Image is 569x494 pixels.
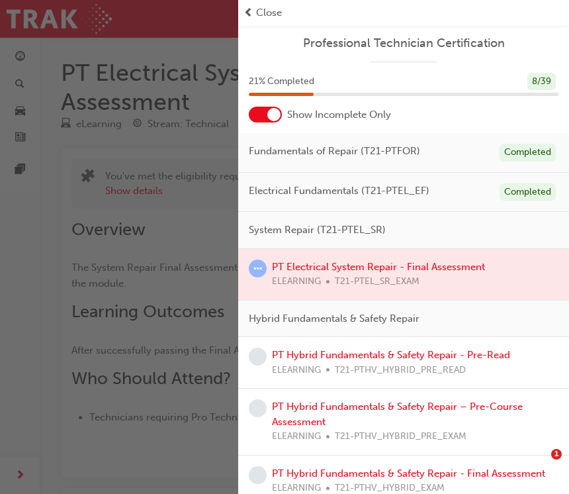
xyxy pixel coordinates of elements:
[527,73,556,91] div: 8 / 39
[249,399,267,417] span: learningRecordVerb_NONE-icon
[243,5,253,21] span: prev-icon
[272,401,523,428] a: PT Hybrid Fundamentals & Safety Repair – Pre-Course Assessment
[243,5,564,21] button: prev-iconClose
[500,144,556,162] div: Completed
[249,348,267,366] span: learningRecordVerb_NONE-icon
[249,144,420,159] span: Fundamentals of Repair (T21-PTFOR)
[272,429,321,444] span: ELEARNING
[249,222,386,238] span: System Repair (T21-PTEL_SR)
[249,311,419,326] span: Hybrid Fundamentals & Safety Repair
[249,183,429,199] span: Electrical Fundamentals (T21-PTEL_EF)
[287,107,391,123] span: Show Incomplete Only
[272,349,510,361] a: PT Hybrid Fundamentals & Safety Repair - Pre-Read
[249,260,267,277] span: learningRecordVerb_ATTEMPT-icon
[249,74,314,89] span: 21 % Completed
[272,468,545,479] a: PT Hybrid Fundamentals & Safety Repair - Final Assessment
[551,449,562,460] span: 1
[335,429,466,444] span: T21-PTHV_HYBRID_PRE_EXAM
[524,449,556,481] iframe: Intercom live chat
[272,363,321,378] span: ELEARNING
[335,363,466,378] span: T21-PTHV_HYBRID_PRE_READ
[249,36,558,51] a: Professional Technician Certification
[256,5,282,21] span: Close
[249,466,267,484] span: learningRecordVerb_NONE-icon
[500,183,556,201] div: Completed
